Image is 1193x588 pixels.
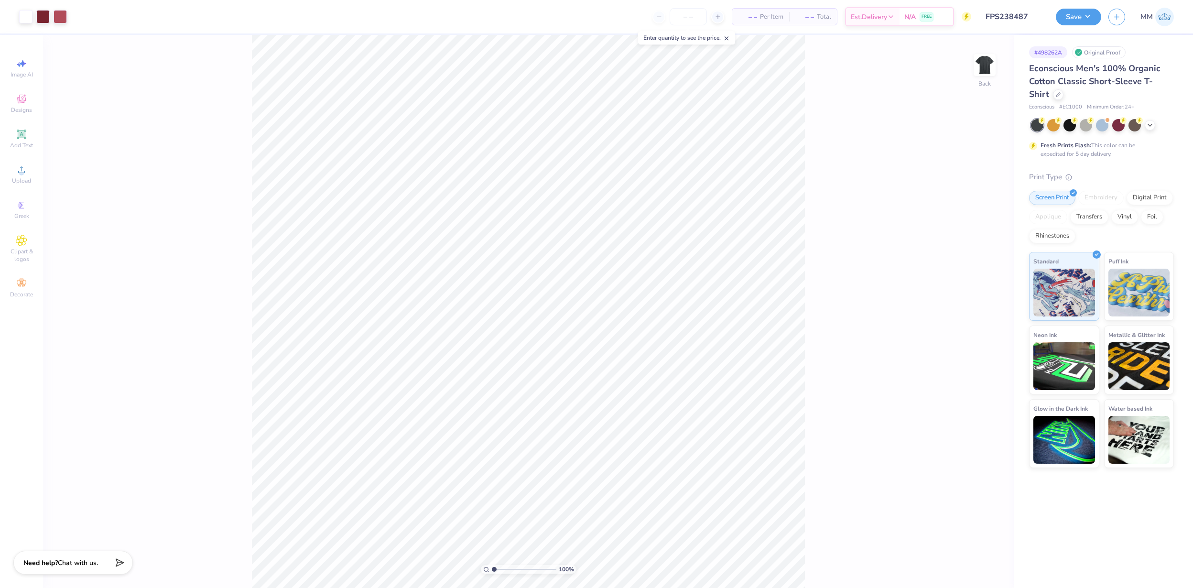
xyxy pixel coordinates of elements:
div: This color can be expedited for 5 day delivery. [1041,141,1158,158]
div: Digital Print [1127,191,1173,205]
strong: Need help? [23,558,58,567]
div: # 498262A [1029,46,1067,58]
img: Neon Ink [1033,342,1095,390]
div: Screen Print [1029,191,1075,205]
input: Untitled Design [978,7,1049,26]
img: Manolo Mariano [1155,8,1174,26]
span: Clipart & logos [5,248,38,263]
span: Image AI [11,71,33,78]
strong: Fresh Prints Flash: [1041,142,1091,149]
span: Greek [14,212,29,220]
span: – – [738,12,757,22]
span: Puff Ink [1108,256,1128,266]
span: MM [1140,11,1153,22]
span: Total [817,12,831,22]
span: FREE [922,13,932,20]
div: Foil [1141,210,1163,224]
img: Back [975,55,994,75]
span: # EC1000 [1059,103,1082,111]
span: Minimum Order: 24 + [1087,103,1135,111]
span: Neon Ink [1033,330,1057,340]
div: Rhinestones [1029,229,1075,243]
img: Metallic & Glitter Ink [1108,342,1170,390]
span: Econscious Men's 100% Organic Cotton Classic Short-Sleeve T-Shirt [1029,63,1160,100]
span: Decorate [10,291,33,298]
span: Upload [12,177,31,185]
img: Glow in the Dark Ink [1033,416,1095,464]
a: MM [1140,8,1174,26]
span: – – [795,12,814,22]
div: Applique [1029,210,1067,224]
span: Est. Delivery [851,12,887,22]
input: – – [670,8,707,25]
span: Glow in the Dark Ink [1033,403,1088,414]
span: Chat with us. [58,558,98,567]
span: Metallic & Glitter Ink [1108,330,1165,340]
span: Per Item [760,12,783,22]
div: Embroidery [1078,191,1124,205]
span: Econscious [1029,103,1054,111]
span: Standard [1033,256,1059,266]
div: Print Type [1029,172,1174,183]
div: Back [978,79,991,88]
img: Puff Ink [1108,269,1170,316]
div: Original Proof [1072,46,1126,58]
span: Water based Ink [1108,403,1152,414]
span: Add Text [10,142,33,149]
img: Standard [1033,269,1095,316]
span: Designs [11,106,32,114]
span: N/A [904,12,916,22]
div: Enter quantity to see the price. [638,31,735,44]
button: Save [1056,9,1101,25]
div: Vinyl [1111,210,1138,224]
img: Water based Ink [1108,416,1170,464]
div: Transfers [1070,210,1108,224]
span: 100 % [559,565,574,574]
